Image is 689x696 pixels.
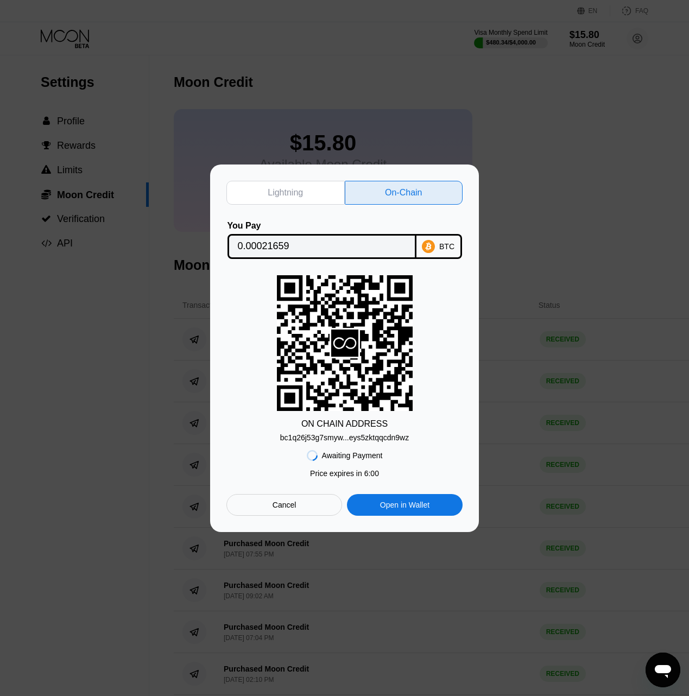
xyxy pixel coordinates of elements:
[310,469,379,478] div: Price expires in
[347,494,463,516] div: Open in Wallet
[280,429,409,442] div: bc1q26j53g7smyw...eys5zktqqcdn9wz
[364,469,379,478] span: 6 : 00
[268,187,303,198] div: Lightning
[226,181,345,205] div: Lightning
[380,500,429,510] div: Open in Wallet
[226,221,463,259] div: You PayBTC
[226,494,342,516] div: Cancel
[280,433,409,442] div: bc1q26j53g7smyw...eys5zktqqcdn9wz
[439,242,454,251] div: BTC
[646,653,680,687] iframe: Butoni për hapjen e dritares së dërgimit të mesazheve
[273,500,296,510] div: Cancel
[322,451,383,460] div: Awaiting Payment
[301,419,388,429] div: ON CHAIN ADDRESS
[227,221,416,231] div: You Pay
[345,181,463,205] div: On-Chain
[385,187,422,198] div: On-Chain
